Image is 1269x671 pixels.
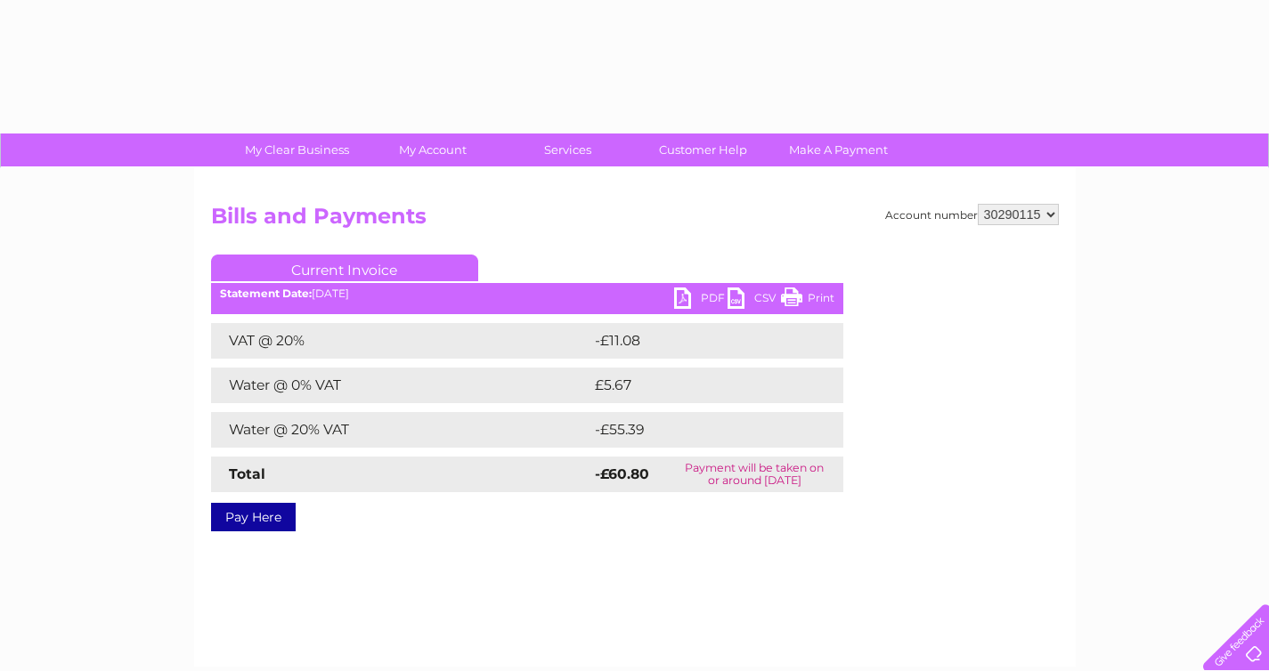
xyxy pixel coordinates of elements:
strong: -£60.80 [595,465,649,482]
a: Make A Payment [765,133,912,166]
a: Print [781,287,834,313]
div: Account number [885,204,1059,225]
a: My Clear Business [224,133,370,166]
td: Water @ 20% VAT [211,412,590,448]
h2: Bills and Payments [211,204,1059,238]
a: CSV [728,287,781,313]
a: Services [494,133,641,166]
b: Statement Date: [220,287,312,300]
strong: Total [229,465,265,482]
td: -£11.08 [590,323,808,359]
td: -£55.39 [590,412,810,448]
div: [DATE] [211,287,843,300]
a: My Account [359,133,506,166]
a: Customer Help [630,133,777,166]
td: VAT @ 20% [211,323,590,359]
a: PDF [674,287,728,313]
a: Current Invoice [211,255,478,281]
td: Water @ 0% VAT [211,368,590,403]
a: Pay Here [211,503,296,531]
td: Payment will be taken on or around [DATE] [666,457,843,492]
td: £5.67 [590,368,801,403]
